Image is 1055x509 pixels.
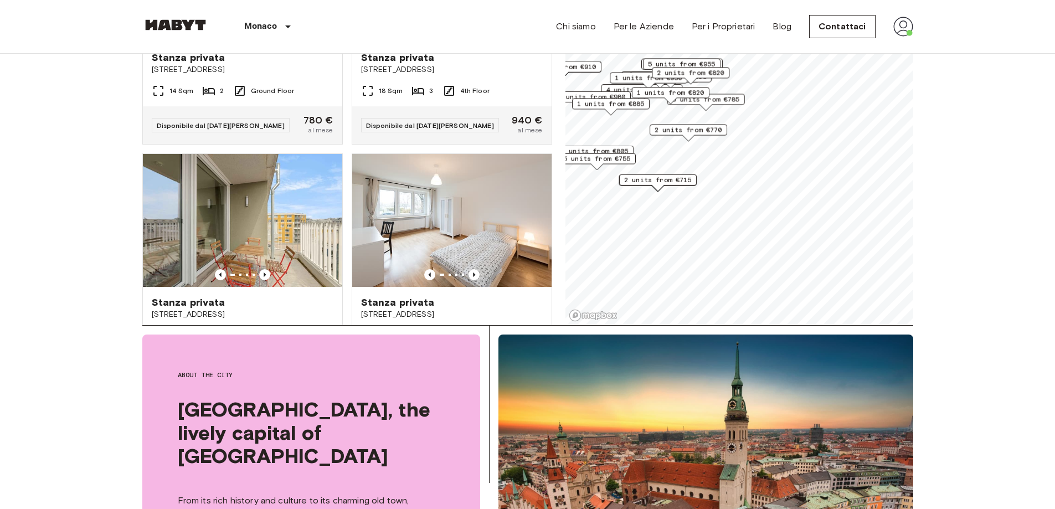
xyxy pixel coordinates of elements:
[517,125,542,135] span: al mese
[152,51,225,64] span: Stanza privata
[642,59,720,76] div: Map marker
[569,309,617,322] a: Mapbox logo
[528,62,596,72] span: 2 units from €910
[152,296,225,309] span: Stanza privata
[259,269,270,280] button: Previous image
[558,153,635,170] div: Map marker
[143,154,342,287] img: Marketing picture of unit DE-02-022-004-02HF
[308,125,333,135] span: al mese
[142,153,343,389] a: Marketing picture of unit DE-02-022-004-02HFPrevious imagePrevious imageStanza privata[STREET_ADD...
[619,174,696,192] div: Map marker
[460,86,490,96] span: 4th Floor
[152,309,333,320] span: [STREET_ADDRESS]
[773,20,791,33] a: Blog
[606,85,677,95] span: 4 units from €1010
[561,146,629,156] span: 2 units from €805
[624,175,692,185] span: 2 units from €715
[650,125,727,142] div: Map marker
[251,86,295,96] span: Ground Floor
[523,61,601,79] div: Map marker
[636,88,704,97] span: 1 units from €820
[615,73,682,83] span: 1 units from €930
[178,398,445,467] span: [GEOGRAPHIC_DATA], the lively capital of [GEOGRAPHIC_DATA]
[215,269,226,280] button: Previous image
[379,86,403,96] span: 18 Sqm
[244,20,277,33] p: Monaco
[157,121,285,130] span: Disponibile dal [DATE][PERSON_NAME]
[655,125,722,135] span: 2 units from €770
[352,154,552,287] img: Marketing picture of unit DE-02-042-01M
[692,20,755,33] a: Per i Proprietari
[361,296,435,309] span: Stanza privata
[429,86,433,96] span: 3
[553,91,630,109] div: Map marker
[469,269,480,280] button: Previous image
[809,15,876,38] a: Contattaci
[601,84,682,101] div: Map marker
[672,94,739,104] span: 6 units from €785
[366,121,494,130] span: Disponibile dal [DATE][PERSON_NAME]
[893,17,913,37] img: avatar
[152,64,333,75] span: [STREET_ADDRESS]
[512,115,543,125] span: 940 €
[614,20,674,33] a: Per le Aziende
[657,68,724,78] span: 2 units from €820
[558,92,625,102] span: 3 units from €980
[361,309,543,320] span: [STREET_ADDRESS]
[631,87,709,104] div: Map marker
[667,94,744,111] div: Map marker
[424,269,435,280] button: Previous image
[621,71,698,89] div: Map marker
[563,153,630,163] span: 5 units from €755
[577,99,645,109] span: 1 units from €885
[641,59,723,76] div: Map marker
[169,86,194,96] span: 14 Sqm
[556,20,595,33] a: Chi siamo
[630,71,711,89] div: Map marker
[142,19,209,30] img: Habyt
[652,67,729,84] div: Map marker
[647,59,715,69] span: 5 units from €955
[352,153,552,389] a: Marketing picture of unit DE-02-042-01MPrevious imagePrevious imageStanza privata[STREET_ADDRESS]...
[220,86,224,96] span: 2
[178,370,445,380] span: About the city
[556,146,634,163] div: Map marker
[610,73,687,90] div: Map marker
[619,174,697,192] div: Map marker
[361,64,543,75] span: [STREET_ADDRESS]
[572,98,650,115] div: Map marker
[303,115,333,125] span: 780 €
[361,51,435,64] span: Stanza privata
